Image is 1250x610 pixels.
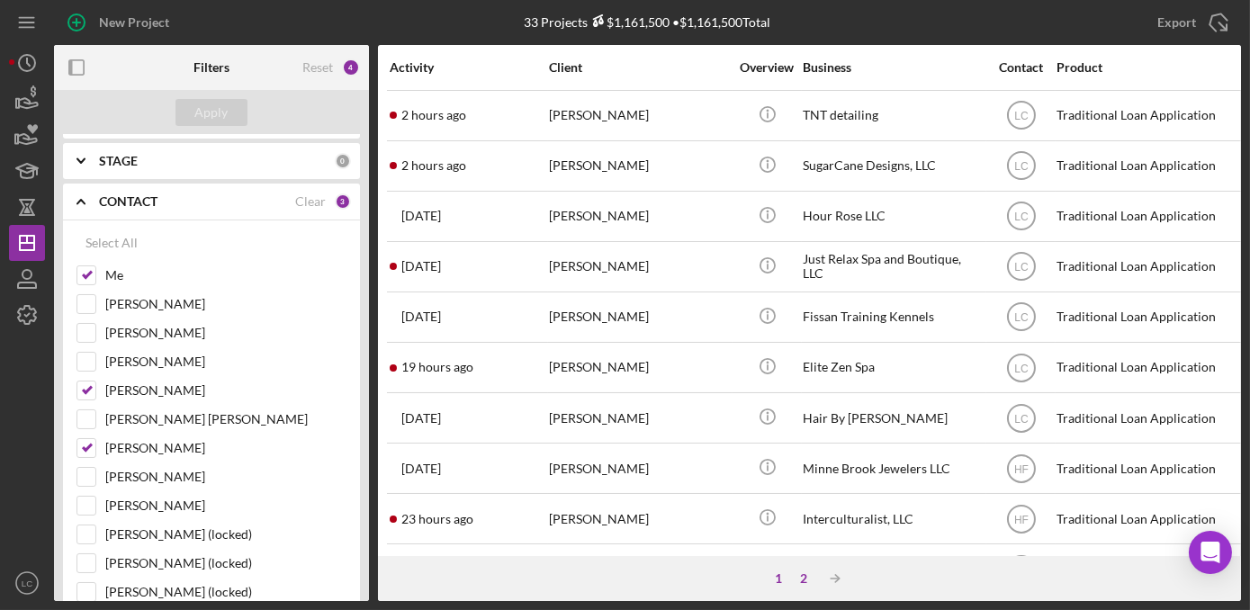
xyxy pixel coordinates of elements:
[987,60,1055,75] div: Contact
[803,545,983,593] div: House mom vending
[1057,92,1237,139] div: Traditional Loan Application
[1014,412,1029,425] text: LC
[335,153,351,169] div: 0
[549,193,729,240] div: [PERSON_NAME]
[105,497,346,515] label: [PERSON_NAME]
[401,512,473,526] time: 2025-09-30 20:05
[1014,211,1029,223] text: LC
[342,58,360,76] div: 4
[1014,311,1029,324] text: LC
[1057,293,1237,341] div: Traditional Loan Application
[803,344,983,391] div: Elite Zen Spa
[401,360,473,374] time: 2025-10-01 00:04
[401,158,466,173] time: 2025-10-01 16:59
[401,209,441,223] time: 2025-09-23 20:27
[401,462,441,476] time: 2025-09-18 18:11
[105,554,346,572] label: [PERSON_NAME] (locked)
[195,99,229,126] div: Apply
[1014,261,1029,274] text: LC
[1014,513,1029,525] text: HF
[1057,495,1237,543] div: Traditional Loan Application
[733,60,801,75] div: Overview
[1157,4,1196,40] div: Export
[105,439,346,457] label: [PERSON_NAME]
[803,243,983,291] div: Just Relax Spa and Boutique, LLC
[193,60,229,75] b: Filters
[1014,362,1029,374] text: LC
[549,142,729,190] div: [PERSON_NAME]
[1014,110,1029,122] text: LC
[9,565,45,601] button: LC
[1057,60,1237,75] div: Product
[85,225,138,261] div: Select All
[767,571,792,586] div: 1
[401,411,441,426] time: 2025-09-14 02:47
[1057,545,1237,593] div: Traditional Loan Application
[1014,462,1029,475] text: HF
[295,194,326,209] div: Clear
[99,194,157,209] b: CONTACT
[549,344,729,391] div: [PERSON_NAME]
[401,309,441,324] time: 2025-09-18 01:39
[803,92,983,139] div: TNT detailing
[105,583,346,601] label: [PERSON_NAME] (locked)
[105,410,346,428] label: [PERSON_NAME] [PERSON_NAME]
[22,579,32,588] text: LC
[792,571,817,586] div: 2
[105,525,346,543] label: [PERSON_NAME] (locked)
[335,193,351,210] div: 3
[549,60,729,75] div: Client
[105,353,346,371] label: [PERSON_NAME]
[1057,142,1237,190] div: Traditional Loan Application
[105,468,346,486] label: [PERSON_NAME]
[1057,394,1237,442] div: Traditional Loan Application
[803,444,983,492] div: Minne Brook Jewelers LLC
[105,381,346,399] label: [PERSON_NAME]
[803,495,983,543] div: Interculturalist, LLC
[1014,160,1029,173] text: LC
[302,60,333,75] div: Reset
[1139,4,1241,40] button: Export
[549,444,729,492] div: [PERSON_NAME]
[105,324,346,342] label: [PERSON_NAME]
[99,154,138,168] b: STAGE
[1057,344,1237,391] div: Traditional Loan Application
[803,394,983,442] div: Hair By [PERSON_NAME]
[1057,243,1237,291] div: Traditional Loan Application
[549,243,729,291] div: [PERSON_NAME]
[175,99,247,126] button: Apply
[525,14,771,30] div: 33 Projects • $1,161,500 Total
[589,14,670,30] div: $1,161,500
[803,193,983,240] div: Hour Rose LLC
[99,4,169,40] div: New Project
[549,394,729,442] div: [PERSON_NAME]
[105,295,346,313] label: [PERSON_NAME]
[1057,444,1237,492] div: Traditional Loan Application
[549,545,729,593] div: [PERSON_NAME]
[105,266,346,284] label: Me
[1189,531,1232,574] div: Open Intercom Messenger
[76,225,147,261] button: Select All
[549,495,729,543] div: [PERSON_NAME]
[549,293,729,341] div: [PERSON_NAME]
[803,142,983,190] div: SugarCane Designs, LLC
[54,4,187,40] button: New Project
[1057,193,1237,240] div: Traditional Loan Application
[401,259,441,274] time: 2025-09-22 21:22
[401,108,466,122] time: 2025-10-01 16:49
[803,60,983,75] div: Business
[549,92,729,139] div: [PERSON_NAME]
[390,60,547,75] div: Activity
[803,293,983,341] div: Fissan Training Kennels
